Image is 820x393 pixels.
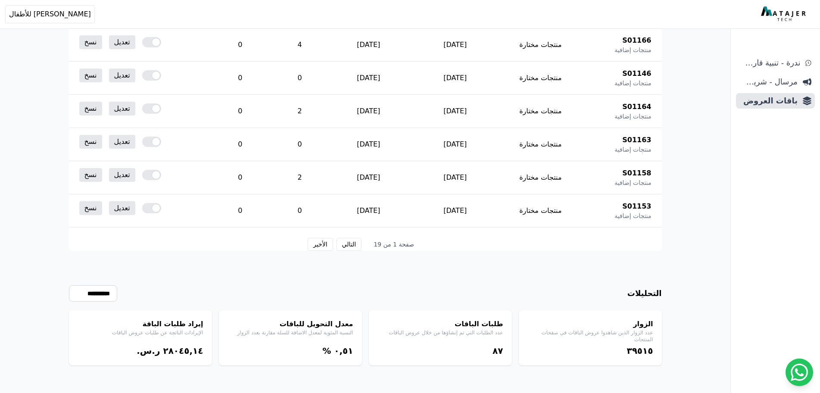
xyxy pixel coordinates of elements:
button: [PERSON_NAME] للأطفال [5,5,95,23]
span: منتجات إضافية [614,46,651,54]
a: نسخ [79,35,102,49]
span: منتجات إضافية [614,79,651,87]
p: النسبة المئوية لمعدل الاضافة للسلة مقارنة بعدد الزوار [228,329,353,336]
span: منتجات إضافية [614,212,651,220]
span: % [322,346,331,356]
h4: معدل التحويل للباقات [228,319,353,329]
span: ر.س. [137,346,160,356]
td: منتجات مختارة [499,194,583,228]
span: باقات العروض [739,95,798,107]
a: تعديل [109,201,135,215]
p: الإيرادات الناتجة عن طلبات عروض الباقات [78,329,203,336]
a: نسخ [79,102,102,115]
td: منتجات مختارة [499,95,583,128]
td: 0 [206,62,274,95]
a: نسخ [79,135,102,149]
h4: طلبات الباقات [377,319,503,329]
span: S01163 [622,135,651,145]
td: 0 [206,128,274,161]
td: [DATE] [325,95,412,128]
td: [DATE] [325,62,412,95]
a: نسخ [79,201,102,215]
span: ندرة - تنبية قارب علي النفاذ [739,57,800,69]
td: [DATE] [412,161,499,194]
span: منتجات إضافية [614,112,651,121]
td: 0 [274,194,325,228]
span: صفحة 1 من 19 [368,240,419,249]
p: عدد الطلبات التي تم إنشاؤها من خلال عروض الباقات [377,329,503,336]
span: مرسال - شريط دعاية [739,76,798,88]
span: S01158 [622,168,651,178]
td: [DATE] [412,95,499,128]
td: [DATE] [325,128,412,161]
td: 2 [274,95,325,128]
span: [PERSON_NAME] للأطفال [9,9,91,19]
span: S01153 [622,201,651,212]
span: S01164 [622,102,651,112]
a: تعديل [109,69,135,82]
img: MatajerTech Logo [761,6,808,22]
a: تعديل [109,102,135,115]
td: 4 [274,28,325,62]
td: [DATE] [325,161,412,194]
h4: إيراد طلبات الباقة [78,319,203,329]
bdi: ٢٨۰٤٥,١٤ [163,346,203,356]
td: 2 [274,161,325,194]
td: 0 [274,128,325,161]
div: ۳٩٥١٥ [527,345,653,357]
td: [DATE] [412,62,499,95]
span: منتجات إضافية [614,145,651,154]
td: 0 [274,62,325,95]
td: 0 [206,95,274,128]
td: [DATE] [412,28,499,62]
div: ٨٧ [377,345,503,357]
a: نسخ [79,69,102,82]
td: [DATE] [412,194,499,228]
td: [DATE] [325,28,412,62]
td: [DATE] [412,128,499,161]
td: 0 [206,161,274,194]
span: S01166 [622,35,651,46]
span: منتجات إضافية [614,178,651,187]
a: تعديل [109,168,135,182]
td: منتجات مختارة [499,28,583,62]
td: 0 [206,194,274,228]
a: تعديل [109,35,135,49]
td: 0 [206,28,274,62]
span: S01146 [622,69,651,79]
a: نسخ [79,168,102,182]
h4: الزوار [527,319,653,329]
h3: التحليلات [627,287,662,299]
td: منتجات مختارة [499,62,583,95]
td: [DATE] [325,194,412,228]
button: الأخير [308,238,333,251]
button: التالي [337,238,362,251]
a: تعديل [109,135,135,149]
p: عدد الزوار الذين شاهدوا عروض الباقات في صفحات المنتجات [527,329,653,343]
td: منتجات مختارة [499,128,583,161]
td: منتجات مختارة [499,161,583,194]
bdi: ۰,٥١ [334,346,353,356]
